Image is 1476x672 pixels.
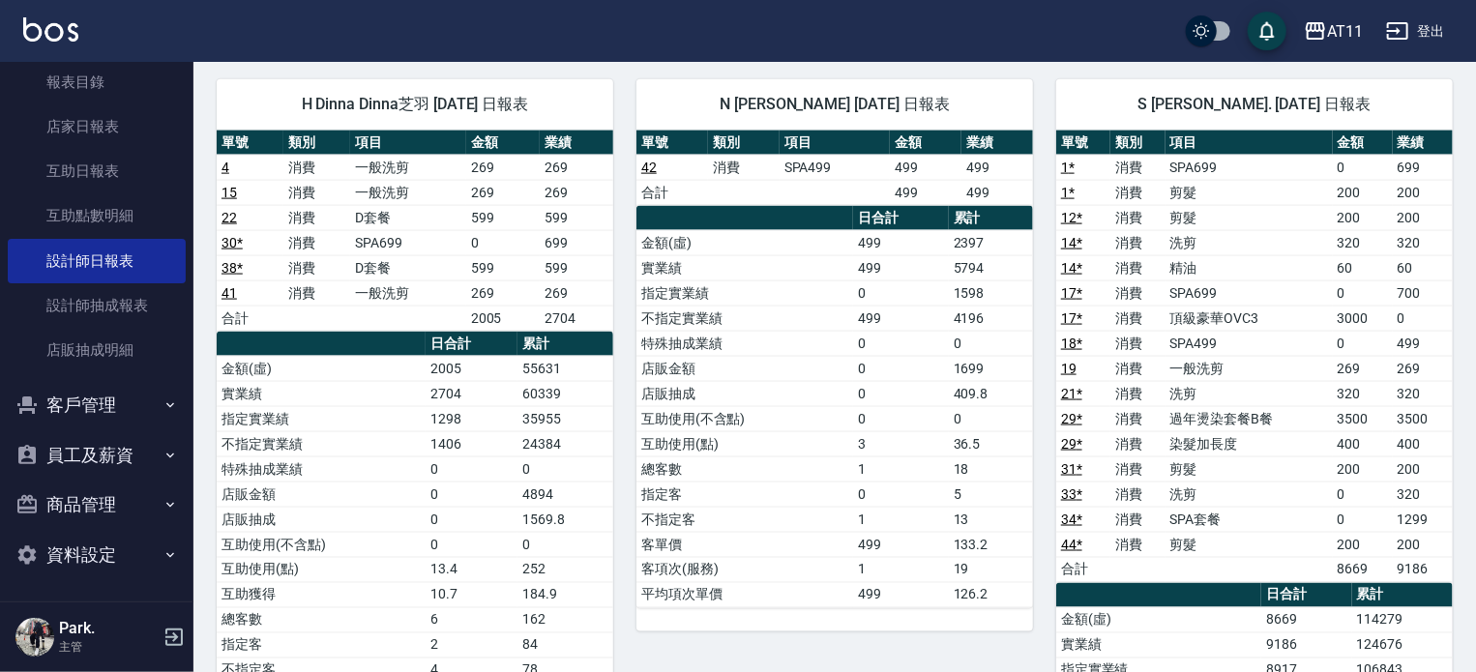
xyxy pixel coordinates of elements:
td: 消費 [708,155,780,180]
td: 599 [540,255,613,280]
td: 特殊抽成業績 [217,456,426,482]
a: 42 [641,160,657,175]
td: 0 [517,456,613,482]
td: 金額(虛) [217,356,426,381]
td: 客項次(服務) [636,557,853,582]
th: 金額 [1333,131,1393,156]
th: 日合計 [426,332,517,357]
th: 業績 [961,131,1033,156]
th: 項目 [1166,131,1333,156]
td: 消費 [283,180,350,205]
td: 店販抽成 [636,381,853,406]
td: 409.8 [949,381,1033,406]
th: 單號 [636,131,708,156]
td: 0 [1333,155,1393,180]
td: 5794 [949,255,1033,280]
td: 0 [949,406,1033,431]
a: 報表目錄 [8,60,186,104]
th: 單號 [1056,131,1110,156]
th: 日合計 [853,206,949,231]
table: a dense table [636,206,1033,608]
td: 一般洗剪 [350,155,466,180]
td: 133.2 [949,532,1033,557]
table: a dense table [1056,131,1453,583]
td: 2005 [466,306,540,331]
td: 染髮加長度 [1166,431,1333,456]
th: 業績 [540,131,613,156]
td: 0 [426,456,517,482]
td: 184.9 [517,582,613,607]
td: 互助使用(不含點) [636,406,853,431]
td: 互助使用(不含點) [217,532,426,557]
td: 總客數 [636,456,853,482]
td: 消費 [283,255,350,280]
button: 商品管理 [8,480,186,530]
td: 0 [853,280,949,306]
button: 資料設定 [8,530,186,580]
td: 消費 [1110,230,1165,255]
th: 類別 [1110,131,1165,156]
td: 6 [426,607,517,632]
td: 消費 [1110,180,1165,205]
td: 合計 [217,306,283,331]
td: 不指定實業績 [217,431,426,456]
td: 消費 [1110,532,1165,557]
td: 1598 [949,280,1033,306]
td: 消費 [1110,507,1165,532]
td: 指定實業績 [217,406,426,431]
td: 指定客 [217,632,426,657]
td: 84 [517,632,613,657]
td: 消費 [1110,456,1165,482]
button: 客戶管理 [8,380,186,430]
td: 2397 [949,230,1033,255]
th: 項目 [350,131,466,156]
td: 消費 [1110,356,1165,381]
td: 店販抽成 [217,507,426,532]
button: 登出 [1378,14,1453,49]
th: 累計 [517,332,613,357]
td: 消費 [1110,255,1165,280]
td: 0 [1333,280,1393,306]
td: 0 [1333,482,1393,507]
td: 2005 [426,356,517,381]
td: SPA套餐 [1166,507,1333,532]
td: 35955 [517,406,613,431]
td: 店販金額 [636,356,853,381]
td: 200 [1333,456,1393,482]
a: 22 [221,210,237,225]
td: 0 [426,482,517,507]
td: 消費 [283,230,350,255]
th: 單號 [217,131,283,156]
td: 剪髮 [1166,532,1333,557]
td: 互助獲得 [217,582,426,607]
td: 200 [1393,456,1453,482]
td: 金額(虛) [636,230,853,255]
span: H Dinna Dinna芝羽 [DATE] 日報表 [240,95,590,114]
img: Person [15,618,54,657]
td: 0 [1333,331,1393,356]
td: 599 [540,205,613,230]
td: 1 [853,507,949,532]
td: 剪髮 [1166,205,1333,230]
td: 4196 [949,306,1033,331]
td: 269 [1333,356,1393,381]
button: AT11 [1296,12,1371,51]
td: 1406 [426,431,517,456]
td: 1 [853,456,949,482]
td: 2 [426,632,517,657]
p: 主管 [59,638,158,656]
td: 合計 [1056,557,1110,582]
td: 0 [853,482,949,507]
td: 一般洗剪 [1166,356,1333,381]
span: S [PERSON_NAME]. [DATE] 日報表 [1079,95,1430,114]
td: 320 [1333,381,1393,406]
td: 499 [961,155,1033,180]
td: 599 [466,205,540,230]
td: 一般洗剪 [350,280,466,306]
td: 消費 [1110,306,1165,331]
div: AT11 [1327,19,1363,44]
td: 0 [426,532,517,557]
th: 金額 [890,131,961,156]
td: 8669 [1261,607,1352,632]
td: 9186 [1393,557,1453,582]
